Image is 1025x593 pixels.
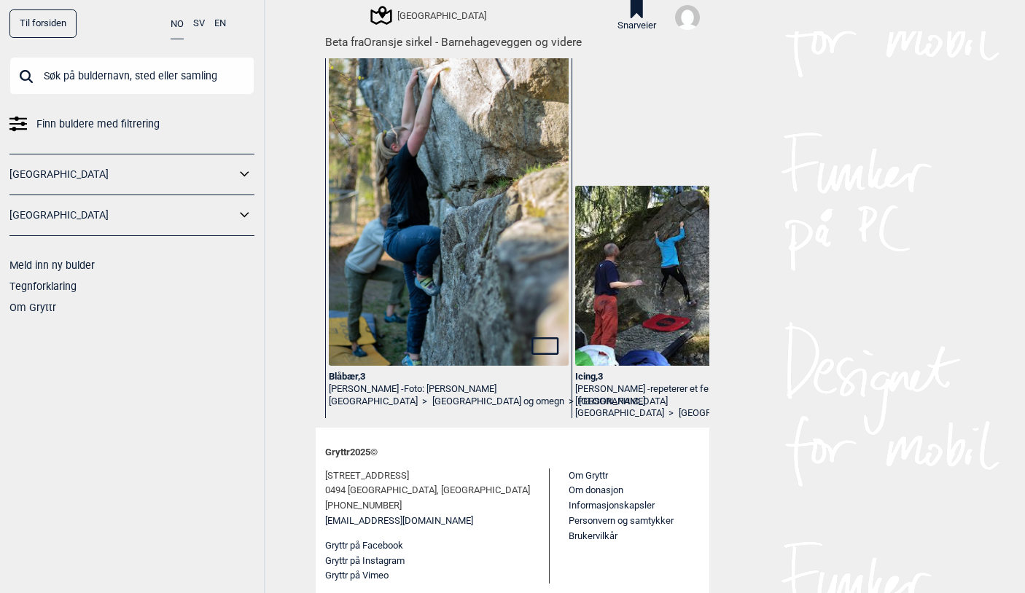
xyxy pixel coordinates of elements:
a: [EMAIL_ADDRESS][DOMAIN_NAME] [325,514,473,529]
button: NO [171,9,184,39]
a: [GEOGRAPHIC_DATA] [9,164,235,185]
a: [GEOGRAPHIC_DATA] [575,407,664,420]
a: Om Gryttr [569,470,608,481]
button: Gryttr på Vimeo [325,568,389,584]
button: Gryttr på Facebook [325,538,403,554]
a: Finn buldere med filtrering [9,114,254,135]
img: Icing [575,186,815,366]
div: Blåbær , 3 [329,371,569,383]
a: Personvern og samtykker [569,515,674,526]
span: 0494 [GEOGRAPHIC_DATA], [GEOGRAPHIC_DATA] [325,483,530,498]
a: Om Gryttr [9,302,56,313]
a: Tegnforklaring [9,280,77,292]
a: Brukervilkår [569,530,617,541]
img: User fallback1 [675,5,700,30]
a: Til forsiden [9,9,77,38]
span: Finn buldere med filtrering [36,114,160,135]
button: EN [214,9,226,38]
span: [STREET_ADDRESS] [325,468,409,484]
input: Søk på buldernavn, sted eller samling [9,57,254,95]
span: > [422,396,427,408]
span: > [569,396,574,408]
a: [GEOGRAPHIC_DATA] og omegn [679,407,811,420]
span: repeterer et ferskt problem i 2015. Foto: [PERSON_NAME] [575,383,812,407]
img: Blabaer [329,34,569,393]
h1: Beta fra Oransje sirkel - Barnehageveggen og videre [325,25,700,51]
a: Om donasjon [569,484,623,495]
span: [PHONE_NUMBER] [325,498,402,514]
div: [PERSON_NAME] - [329,383,569,396]
button: SV [193,9,205,38]
div: Icing , 3 [575,371,815,383]
div: [GEOGRAPHIC_DATA] [373,7,486,24]
a: [GEOGRAPHIC_DATA] [329,396,418,408]
a: Informasjonskapsler [569,500,655,511]
button: Gryttr på Instagram [325,554,405,569]
a: Meld inn ny bulder [9,259,95,271]
span: > [669,407,674,420]
span: Foto: [PERSON_NAME] [404,383,496,394]
div: [PERSON_NAME] - [575,383,815,408]
div: Gryttr 2025 © [325,437,700,468]
a: [GEOGRAPHIC_DATA] og omegn [432,396,564,408]
a: [GEOGRAPHIC_DATA] [9,205,235,226]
